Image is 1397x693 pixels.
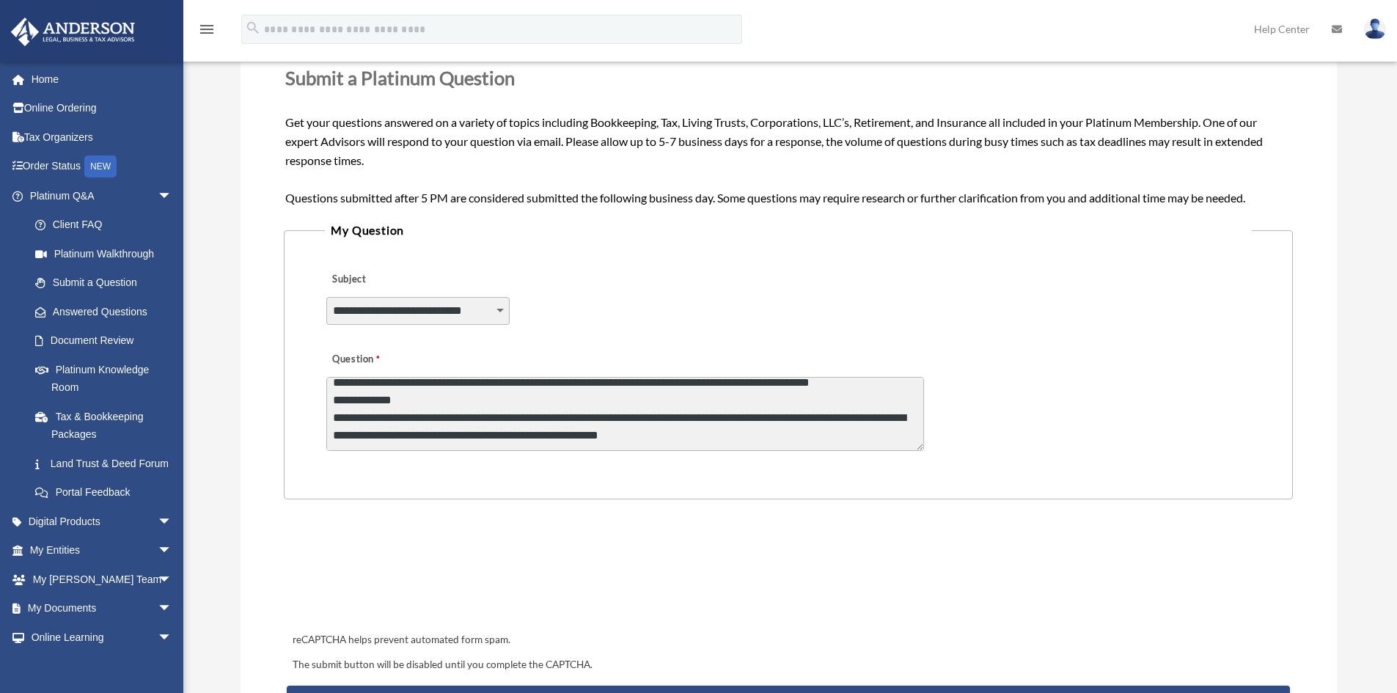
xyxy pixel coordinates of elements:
[21,402,194,449] a: Tax & Bookkeeping Packages
[158,594,187,624] span: arrow_drop_down
[21,297,194,326] a: Answered Questions
[21,449,194,478] a: Land Trust & Deed Forum
[285,67,515,89] span: Submit a Platinum Question
[326,270,466,290] label: Subject
[158,623,187,653] span: arrow_drop_down
[326,350,440,370] label: Question
[10,122,194,152] a: Tax Organizers
[21,268,187,298] a: Submit a Question
[10,565,194,594] a: My [PERSON_NAME] Teamarrow_drop_down
[10,536,194,565] a: My Entitiesarrow_drop_down
[21,326,194,356] a: Document Review
[288,545,511,602] iframe: reCAPTCHA
[21,478,194,507] a: Portal Feedback
[245,20,261,36] i: search
[325,220,1251,241] legend: My Question
[21,210,194,240] a: Client FAQ
[1364,18,1386,40] img: User Pic
[84,155,117,177] div: NEW
[21,239,194,268] a: Platinum Walkthrough
[10,152,194,182] a: Order StatusNEW
[10,623,194,652] a: Online Learningarrow_drop_down
[158,536,187,566] span: arrow_drop_down
[10,181,194,210] a: Platinum Q&Aarrow_drop_down
[158,565,187,595] span: arrow_drop_down
[198,21,216,38] i: menu
[10,507,194,536] a: Digital Productsarrow_drop_down
[287,631,1289,649] div: reCAPTCHA helps prevent automated form spam.
[158,507,187,537] span: arrow_drop_down
[198,26,216,38] a: menu
[7,18,139,46] img: Anderson Advisors Platinum Portal
[10,65,194,94] a: Home
[287,656,1289,674] div: The submit button will be disabled until you complete the CAPTCHA.
[158,181,187,211] span: arrow_drop_down
[21,355,194,402] a: Platinum Knowledge Room
[10,594,194,623] a: My Documentsarrow_drop_down
[10,94,194,123] a: Online Ordering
